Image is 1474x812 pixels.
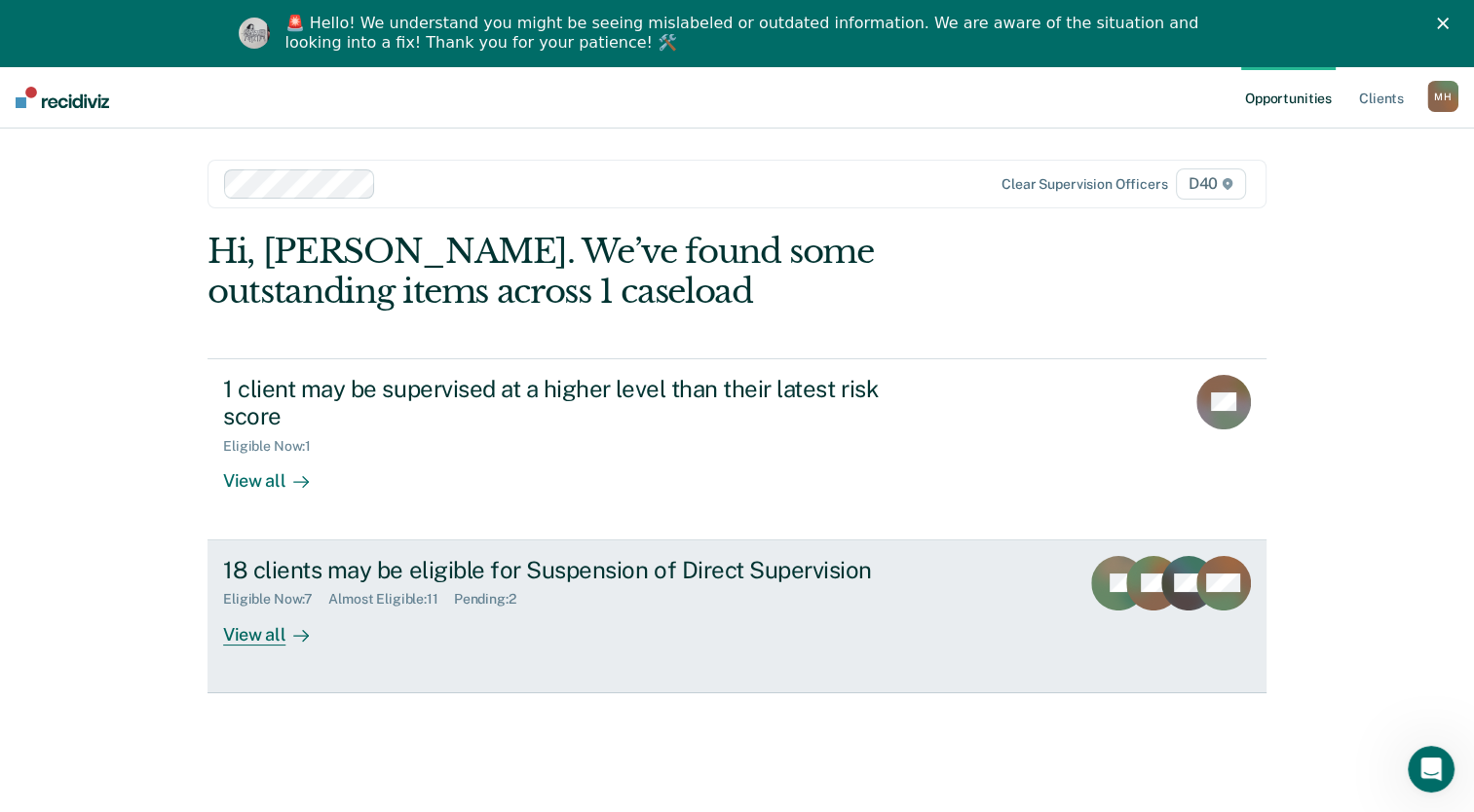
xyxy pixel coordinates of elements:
[16,87,109,108] img: Recidiviz
[454,591,532,608] div: Pending : 2
[285,14,1205,53] div: 🚨 Hello! We understand you might be seeing mislabeled or outdated information. We are aware of th...
[1002,176,1167,193] div: Clear supervision officers
[1408,746,1455,793] iframe: Intercom live chat
[239,18,270,49] img: Profile image for Kim
[1427,81,1458,112] button: MH
[328,591,454,608] div: Almost Eligible : 11
[223,375,907,431] div: 1 client may be supervised at a higher level than their latest risk score
[208,540,1266,693] a: 18 clients may be eligible for Suspension of Direct SupervisionEligible Now:7Almost Eligible:11Pe...
[1176,168,1246,200] span: D40
[223,438,326,455] div: Eligible Now : 1
[223,556,907,584] div: 18 clients may be eligible for Suspension of Direct Supervision
[1355,66,1408,129] a: Clients
[208,232,1054,312] div: Hi, [PERSON_NAME]. We’ve found some outstanding items across 1 caseload
[223,591,328,608] div: Eligible Now : 7
[208,358,1266,540] a: 1 client may be supervised at a higher level than their latest risk scoreEligible Now:1View all
[1437,18,1456,29] div: Close
[1427,81,1458,112] div: M H
[1241,66,1336,129] a: Opportunities
[223,455,332,493] div: View all
[223,608,332,646] div: View all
